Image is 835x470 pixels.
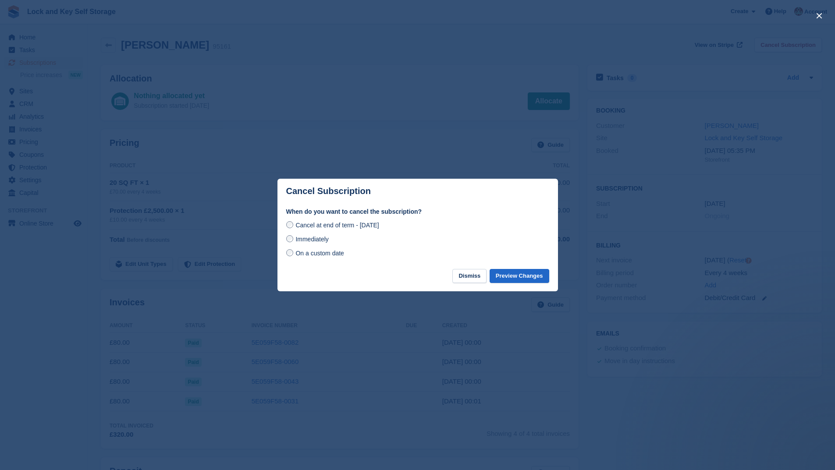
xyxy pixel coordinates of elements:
input: Cancel at end of term - [DATE] [286,221,293,228]
button: Dismiss [452,269,487,283]
button: close [812,9,826,23]
button: Preview Changes [490,269,549,283]
span: On a custom date [295,250,344,257]
span: Immediately [295,236,328,243]
label: When do you want to cancel the subscription? [286,207,549,216]
span: Cancel at end of term - [DATE] [295,222,379,229]
p: Cancel Subscription [286,186,371,196]
input: On a custom date [286,249,293,256]
input: Immediately [286,235,293,242]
